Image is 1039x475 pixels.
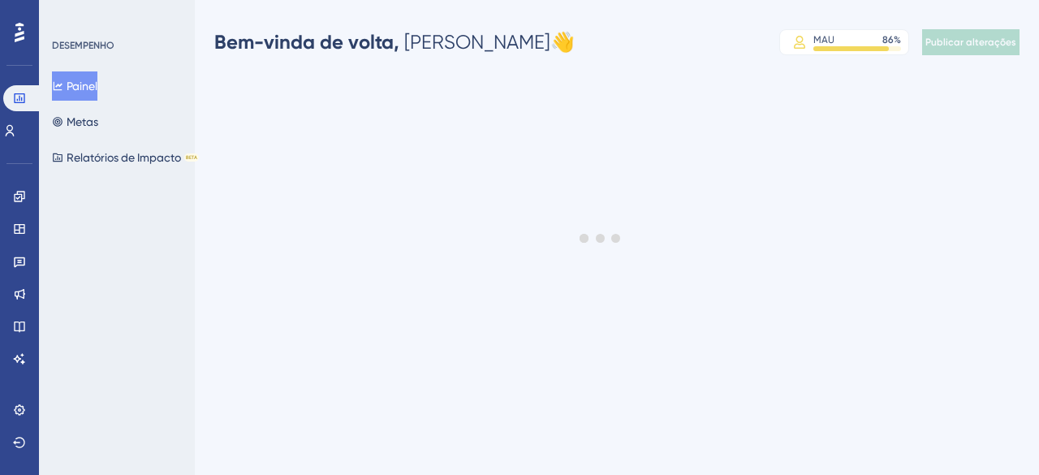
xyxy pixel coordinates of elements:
[882,34,894,45] font: 86
[67,80,97,93] font: Painel
[925,37,1016,48] font: Publicar alterações
[404,31,550,54] font: [PERSON_NAME]
[214,30,399,54] font: Bem-vinda de volta,
[52,107,98,136] button: Metas
[922,29,1020,55] button: Publicar alterações
[52,143,199,172] button: Relatórios de ImpactoBETA
[550,31,575,54] font: 👋
[67,115,98,128] font: Metas
[894,34,901,45] font: %
[52,40,114,51] font: DESEMPENHO
[813,34,834,45] font: MAU
[52,71,97,101] button: Painel
[67,151,181,164] font: Relatórios de Impacto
